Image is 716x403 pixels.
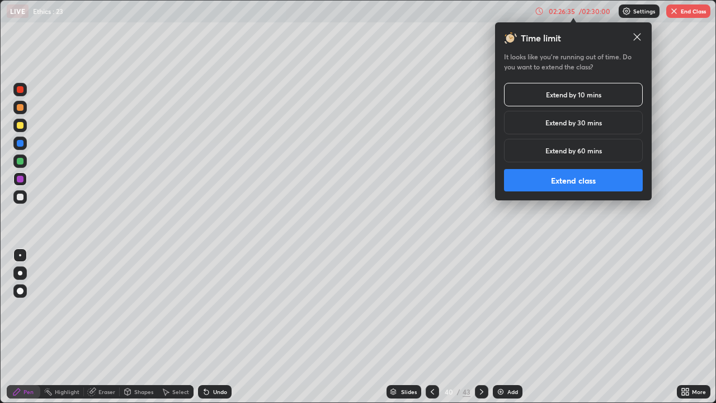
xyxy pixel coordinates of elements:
[545,146,602,156] h5: Extend by 60 mins
[670,7,679,16] img: end-class-cross
[622,7,631,16] img: class-settings-icons
[504,51,643,72] h5: It looks like you’re running out of time. Do you want to extend the class?
[666,4,710,18] button: End Class
[23,389,34,395] div: Pen
[401,389,417,395] div: Slides
[172,389,189,395] div: Select
[55,389,79,395] div: Highlight
[213,389,227,395] div: Undo
[463,387,470,397] div: 43
[504,169,643,191] button: Extend class
[134,389,153,395] div: Shapes
[546,8,577,15] div: 02:26:35
[577,8,612,15] div: / 02:30:00
[546,90,601,100] h5: Extend by 10 mins
[507,389,518,395] div: Add
[545,118,602,128] h5: Extend by 30 mins
[496,387,505,396] img: add-slide-button
[521,31,561,45] h3: Time limit
[444,388,455,395] div: 40
[10,7,25,16] p: LIVE
[692,389,706,395] div: More
[457,388,460,395] div: /
[633,8,655,14] p: Settings
[33,7,63,16] p: Ethics : 23
[98,389,115,395] div: Eraser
